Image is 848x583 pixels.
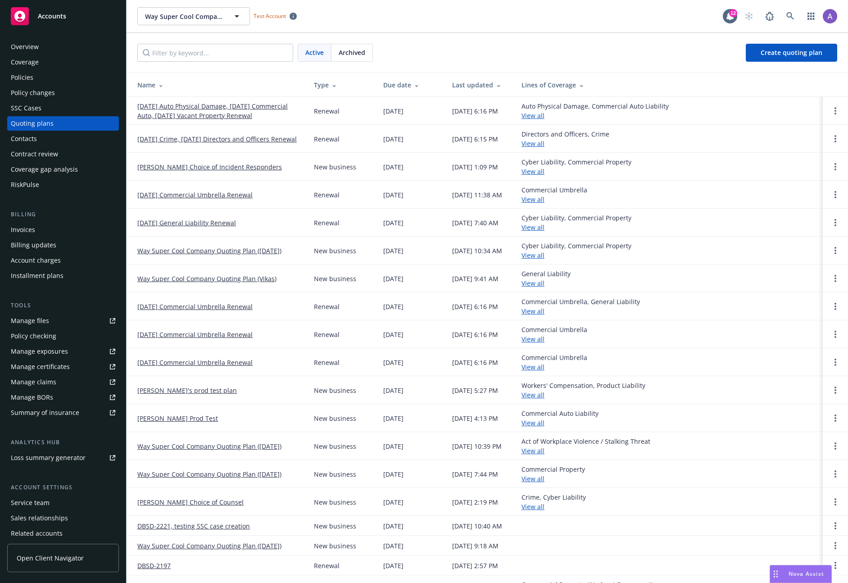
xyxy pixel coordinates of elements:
a: View all [521,195,544,204]
div: Renewal [314,106,340,116]
div: [DATE] [383,521,404,531]
div: Contract review [11,147,58,161]
a: Manage certificates [7,360,119,374]
div: [DATE] 10:40 AM [452,521,502,531]
div: Billing updates [11,238,56,252]
a: SSC Cases [7,101,119,115]
a: [PERSON_NAME] Choice of Incident Responders [137,162,282,172]
a: Open options [830,189,841,200]
div: [DATE] 6:16 PM [452,106,498,116]
div: Commercial Umbrella [521,353,587,372]
div: New business [314,469,356,479]
div: [DATE] 6:16 PM [452,330,498,339]
a: Open options [830,469,841,479]
a: Contract review [7,147,119,161]
div: RiskPulse [11,178,39,192]
a: Way Super Cool Company Quoting Plan ([DATE]) [137,246,281,255]
a: Open options [830,441,841,451]
a: Policy checking [7,329,119,343]
div: Billing [7,210,119,219]
div: Type [314,80,369,90]
a: Sales relationships [7,511,119,525]
a: Accounts [7,4,119,29]
a: [DATE] General Liability Renewal [137,218,236,228]
div: [DATE] [383,302,404,311]
a: Overview [7,40,119,54]
a: Service team [7,496,119,510]
a: [PERSON_NAME]'s prod test plan [137,386,237,395]
a: Open options [830,560,841,571]
div: Analytics hub [7,438,119,447]
div: Coverage [11,55,39,69]
a: Start snowing [740,7,758,25]
div: [DATE] [383,106,404,116]
div: [DATE] 7:44 PM [452,469,498,479]
div: [DATE] [383,246,404,255]
div: [DATE] [383,330,404,339]
div: [DATE] [383,386,404,395]
a: View all [521,111,544,120]
a: Way Super Cool Company Quoting Plan ([DATE]) [137,442,281,451]
div: [DATE] 2:57 PM [452,561,498,570]
a: [PERSON_NAME] Choice of Counsel [137,497,244,507]
a: Open options [830,245,841,256]
a: Way Super Cool Company Quoting Plan (Vikas) [137,274,277,283]
div: [DATE] 9:18 AM [452,541,499,551]
span: Active [305,48,324,57]
div: Manage claims [11,375,56,389]
a: [DATE] Crime, [DATE] Directors and Officers Renewal [137,134,297,144]
div: New business [314,414,356,423]
span: Archived [339,48,365,57]
a: Way Super Cool Company Quoting Plan ([DATE]) [137,469,281,479]
div: Summary of insurance [11,405,79,420]
a: Summary of insurance [7,405,119,420]
div: [DATE] [383,134,404,144]
a: View all [521,474,544,483]
a: Loss summary generator [7,451,119,465]
a: [PERSON_NAME] Prod Test [137,414,218,423]
div: Renewal [314,358,340,367]
div: [DATE] [383,541,404,551]
div: [DATE] 6:16 PM [452,302,498,311]
a: Coverage [7,55,119,69]
a: View all [521,139,544,148]
div: Name [137,80,299,90]
span: Accounts [38,13,66,20]
a: Open options [830,496,841,507]
a: View all [521,419,544,427]
a: Manage exposures [7,344,119,359]
div: New business [314,442,356,451]
a: [DATE] Commercial Umbrella Renewal [137,302,253,311]
a: Invoices [7,223,119,237]
div: Policy changes [11,86,55,100]
div: New business [314,386,356,395]
div: Renewal [314,302,340,311]
div: Contacts [11,132,37,146]
a: Switch app [802,7,820,25]
div: New business [314,246,356,255]
div: Renewal [314,561,340,570]
div: Related accounts [11,526,63,541]
div: New business [314,497,356,507]
div: [DATE] 10:39 PM [452,442,502,451]
div: New business [314,521,356,531]
div: Installment plans [11,269,63,283]
a: [DATE] Commercial Umbrella Renewal [137,330,253,339]
a: Way Super Cool Company Quoting Plan ([DATE]) [137,541,281,551]
div: Auto Physical Damage, Commercial Auto Liability [521,101,669,120]
span: Create quoting plan [761,48,822,57]
a: Report a Bug [761,7,779,25]
div: [DATE] [383,218,404,228]
a: Manage files [7,314,119,328]
div: Cyber Liability, Commercial Property [521,213,631,232]
a: View all [521,251,544,260]
div: Drag to move [770,565,781,583]
div: [DATE] 10:34 AM [452,246,502,255]
div: Renewal [314,134,340,144]
div: [DATE] [383,497,404,507]
a: Open options [830,301,841,312]
a: Manage claims [7,375,119,389]
a: Open options [830,540,841,551]
a: Contacts [7,132,119,146]
div: 12 [729,9,737,17]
